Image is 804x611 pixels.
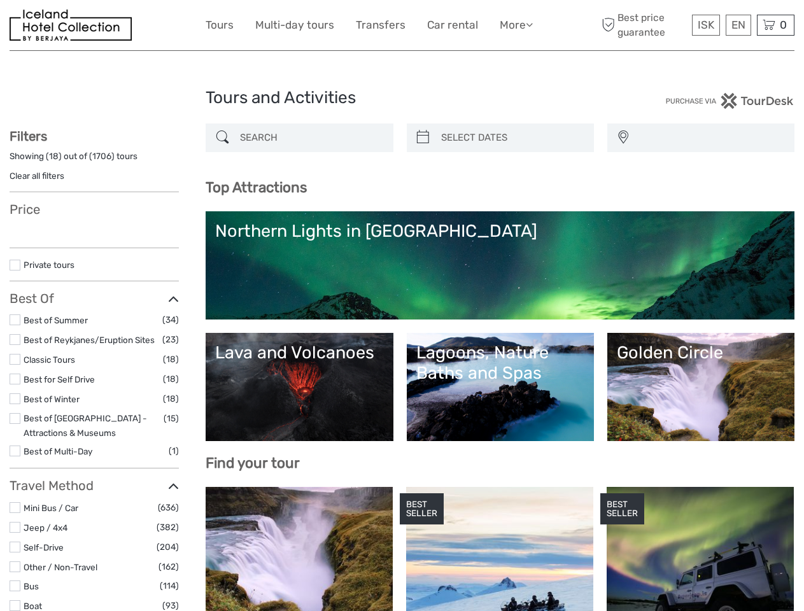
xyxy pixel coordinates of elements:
input: SEARCH [235,127,386,149]
a: Lagoons, Nature Baths and Spas [416,342,584,432]
span: (34) [162,313,179,327]
a: Best of Multi-Day [24,446,92,456]
input: SELECT DATES [436,127,588,149]
a: Other / Non-Travel [24,562,97,572]
h3: Travel Method [10,478,179,493]
a: Northern Lights in [GEOGRAPHIC_DATA] [215,221,785,310]
div: BEST SELLER [400,493,444,525]
h3: Best Of [10,291,179,306]
span: ISK [698,18,714,31]
a: Best of [GEOGRAPHIC_DATA] - Attractions & Museums [24,413,147,438]
span: Best price guarantee [598,11,689,39]
div: Northern Lights in [GEOGRAPHIC_DATA] [215,221,785,241]
h1: Tours and Activities [206,88,598,108]
strong: Filters [10,129,47,144]
div: Golden Circle [617,342,785,363]
a: Tours [206,16,234,34]
a: Best of Winter [24,394,80,404]
span: (18) [163,391,179,406]
div: BEST SELLER [600,493,644,525]
div: Lava and Volcanoes [215,342,383,363]
a: Golden Circle [617,342,785,432]
span: (114) [160,579,179,593]
a: Mini Bus / Car [24,503,78,513]
a: Transfers [356,16,406,34]
span: (636) [158,500,179,515]
span: (1) [169,444,179,458]
a: Best of Reykjanes/Eruption Sites [24,335,155,345]
b: Find your tour [206,454,300,472]
h3: Price [10,202,179,217]
span: (18) [163,372,179,386]
a: Jeep / 4x4 [24,523,67,533]
div: EN [726,15,751,36]
div: Showing ( ) out of ( ) tours [10,150,179,170]
a: More [500,16,533,34]
span: (162) [159,559,179,574]
a: Best for Self Drive [24,374,95,384]
span: (204) [157,540,179,554]
span: (382) [157,520,179,535]
a: Self-Drive [24,542,64,552]
a: Boat [24,601,42,611]
a: Private tours [24,260,74,270]
span: (23) [162,332,179,347]
a: Multi-day tours [255,16,334,34]
b: Top Attractions [206,179,307,196]
div: Lagoons, Nature Baths and Spas [416,342,584,384]
span: (15) [164,411,179,426]
a: Bus [24,581,39,591]
span: (18) [163,352,179,367]
span: 0 [778,18,789,31]
a: Classic Tours [24,355,75,365]
a: Best of Summer [24,315,88,325]
img: PurchaseViaTourDesk.png [665,93,794,109]
a: Clear all filters [10,171,64,181]
label: 18 [49,150,59,162]
a: Lava and Volcanoes [215,342,383,432]
label: 1706 [92,150,111,162]
a: Car rental [427,16,478,34]
img: 481-8f989b07-3259-4bb0-90ed-3da368179bdc_logo_small.jpg [10,10,132,41]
